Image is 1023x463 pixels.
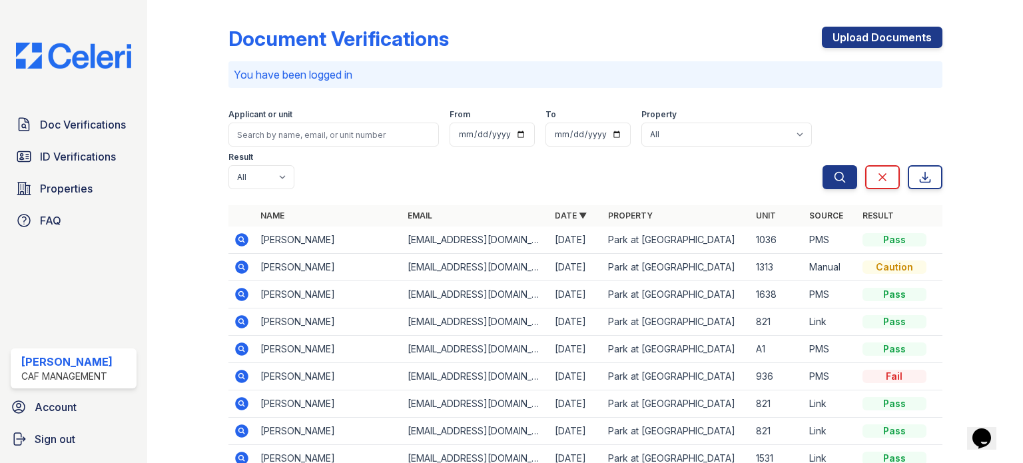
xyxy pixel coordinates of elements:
div: Pass [862,424,926,438]
td: Link [804,418,857,445]
a: Source [809,211,843,221]
span: ID Verifications [40,149,116,165]
input: Search by name, email, or unit number [228,123,439,147]
td: [EMAIL_ADDRESS][DOMAIN_NAME] [402,336,549,363]
td: [PERSON_NAME] [255,363,402,390]
a: Sign out [5,426,142,452]
td: PMS [804,227,857,254]
td: [EMAIL_ADDRESS][DOMAIN_NAME] [402,418,549,445]
td: 1313 [751,254,804,281]
td: [EMAIL_ADDRESS][DOMAIN_NAME] [402,363,549,390]
td: Park at [GEOGRAPHIC_DATA] [603,308,750,336]
td: [DATE] [549,363,603,390]
span: Account [35,399,77,415]
td: 936 [751,363,804,390]
td: [EMAIL_ADDRESS][DOMAIN_NAME] [402,254,549,281]
td: 1638 [751,281,804,308]
div: CAF Management [21,370,113,383]
td: [DATE] [549,227,603,254]
div: Pass [862,397,926,410]
a: Email [408,211,432,221]
td: [PERSON_NAME] [255,281,402,308]
div: Fail [862,370,926,383]
td: Link [804,308,857,336]
label: Applicant or unit [228,109,292,120]
span: Sign out [35,431,75,447]
a: Property [608,211,653,221]
td: 821 [751,390,804,418]
div: Caution [862,260,926,274]
td: [DATE] [549,390,603,418]
td: [EMAIL_ADDRESS][DOMAIN_NAME] [402,308,549,336]
label: Property [641,109,677,120]
td: [DATE] [549,336,603,363]
td: [PERSON_NAME] [255,336,402,363]
td: 1036 [751,227,804,254]
label: To [545,109,556,120]
a: Unit [756,211,776,221]
td: Park at [GEOGRAPHIC_DATA] [603,418,750,445]
td: [PERSON_NAME] [255,418,402,445]
td: PMS [804,336,857,363]
td: [DATE] [549,254,603,281]
td: 821 [751,308,804,336]
p: You have been logged in [234,67,937,83]
td: [EMAIL_ADDRESS][DOMAIN_NAME] [402,281,549,308]
div: [PERSON_NAME] [21,354,113,370]
a: Upload Documents [822,27,942,48]
a: FAQ [11,207,137,234]
a: ID Verifications [11,143,137,170]
a: Date ▼ [555,211,587,221]
iframe: chat widget [967,410,1010,450]
td: PMS [804,281,857,308]
span: Properties [40,181,93,197]
td: [PERSON_NAME] [255,308,402,336]
td: 821 [751,418,804,445]
td: [EMAIL_ADDRESS][DOMAIN_NAME] [402,227,549,254]
div: Pass [862,315,926,328]
td: PMS [804,363,857,390]
td: Park at [GEOGRAPHIC_DATA] [603,227,750,254]
a: Name [260,211,284,221]
td: A1 [751,336,804,363]
td: [EMAIL_ADDRESS][DOMAIN_NAME] [402,390,549,418]
div: Pass [862,233,926,246]
td: Manual [804,254,857,281]
a: Doc Verifications [11,111,137,138]
span: Doc Verifications [40,117,126,133]
img: CE_Logo_Blue-a8612792a0a2168367f1c8372b55b34899dd931a85d93a1a3d3e32e68fde9ad4.png [5,43,142,69]
td: [PERSON_NAME] [255,390,402,418]
div: Pass [862,288,926,301]
span: FAQ [40,213,61,229]
div: Document Verifications [228,27,449,51]
td: [PERSON_NAME] [255,227,402,254]
td: Park at [GEOGRAPHIC_DATA] [603,281,750,308]
td: [DATE] [549,418,603,445]
td: Link [804,390,857,418]
td: Park at [GEOGRAPHIC_DATA] [603,390,750,418]
label: Result [228,152,253,163]
a: Properties [11,175,137,202]
a: Result [862,211,894,221]
td: [PERSON_NAME] [255,254,402,281]
td: Park at [GEOGRAPHIC_DATA] [603,254,750,281]
a: Account [5,394,142,420]
td: [DATE] [549,281,603,308]
label: From [450,109,470,120]
td: Park at [GEOGRAPHIC_DATA] [603,336,750,363]
td: [DATE] [549,308,603,336]
td: Park at [GEOGRAPHIC_DATA] [603,363,750,390]
div: Pass [862,342,926,356]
